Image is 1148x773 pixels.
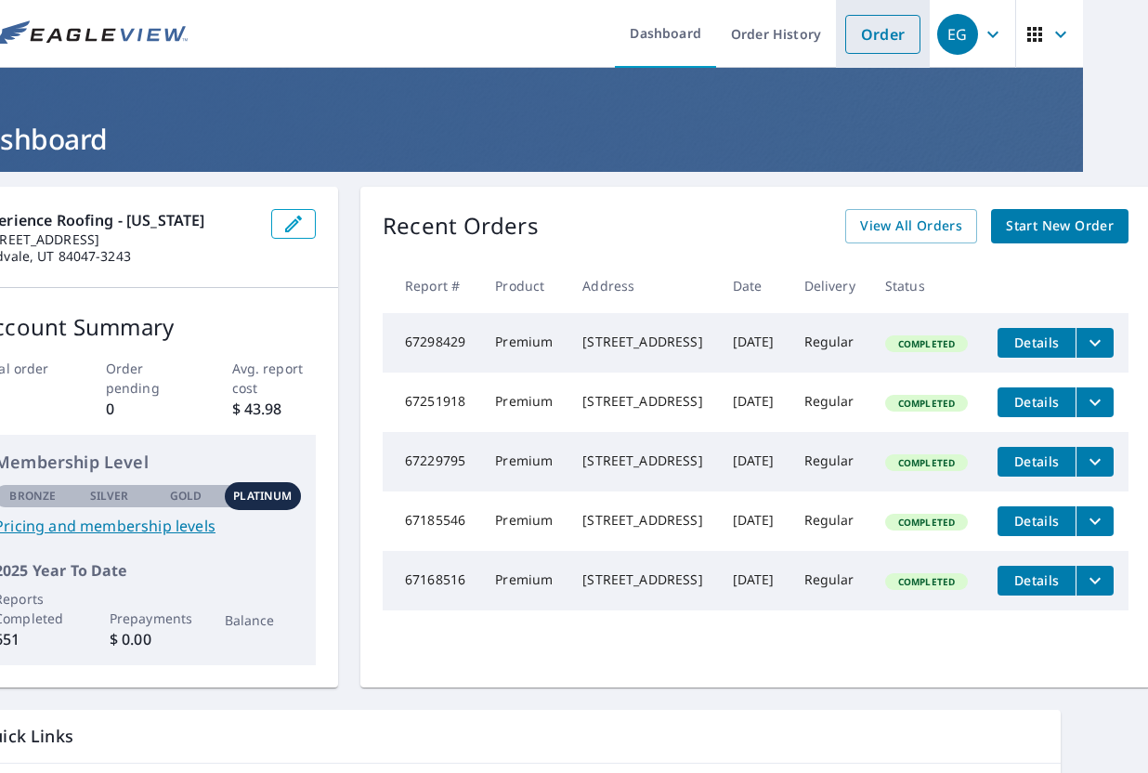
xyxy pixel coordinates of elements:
p: Prepayments [110,609,187,628]
span: Details [1009,393,1064,411]
button: filesDropdownBtn-67168516 [1076,566,1114,596]
p: $ 0.00 [110,628,187,650]
p: 0 [106,398,190,420]
p: Order pending [106,359,190,398]
td: Regular [789,432,870,491]
span: Details [1009,334,1064,351]
span: Completed [887,575,966,588]
p: Bronze [9,488,56,504]
th: Delivery [789,258,870,313]
button: detailsBtn-67251918 [998,387,1076,417]
td: Regular [789,313,870,373]
span: Completed [887,456,966,469]
p: Gold [170,488,202,504]
td: 67229795 [383,432,480,491]
td: Premium [480,373,567,432]
button: filesDropdownBtn-67298429 [1076,328,1114,358]
td: Premium [480,432,567,491]
th: Status [870,258,983,313]
div: [STREET_ADDRESS] [582,511,702,530]
th: Product [480,258,567,313]
div: [STREET_ADDRESS] [582,392,702,411]
button: detailsBtn-67168516 [998,566,1076,596]
div: [STREET_ADDRESS] [582,570,702,589]
a: Order [845,15,920,54]
th: Date [718,258,789,313]
td: Premium [480,551,567,610]
td: [DATE] [718,551,789,610]
span: Details [1009,512,1064,530]
button: filesDropdownBtn-67185546 [1076,506,1114,536]
th: Report # [383,258,480,313]
p: Recent Orders [383,209,539,243]
span: View All Orders [860,215,962,238]
td: [DATE] [718,432,789,491]
button: filesDropdownBtn-67229795 [1076,447,1114,477]
button: detailsBtn-67229795 [998,447,1076,477]
a: Start New Order [991,209,1128,243]
span: Completed [887,397,966,410]
td: Regular [789,551,870,610]
td: 67251918 [383,373,480,432]
span: Completed [887,516,966,529]
td: 67168516 [383,551,480,610]
td: 67185546 [383,491,480,551]
td: Premium [480,491,567,551]
button: filesDropdownBtn-67251918 [1076,387,1114,417]
span: Start New Order [1006,215,1114,238]
td: 67298429 [383,313,480,373]
td: [DATE] [718,491,789,551]
p: $ 43.98 [232,398,317,420]
div: [STREET_ADDRESS] [582,333,702,351]
div: [STREET_ADDRESS] [582,452,702,470]
button: detailsBtn-67185546 [998,506,1076,536]
a: View All Orders [845,209,977,243]
p: Balance [225,610,302,630]
th: Address [567,258,717,313]
td: Regular [789,491,870,551]
span: Details [1009,571,1064,589]
td: [DATE] [718,373,789,432]
td: [DATE] [718,313,789,373]
p: Avg. report cost [232,359,317,398]
button: detailsBtn-67298429 [998,328,1076,358]
td: Premium [480,313,567,373]
div: EG [937,14,978,55]
p: Silver [90,488,129,504]
p: Platinum [233,488,292,504]
span: Details [1009,452,1064,470]
span: Completed [887,337,966,350]
td: Regular [789,373,870,432]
